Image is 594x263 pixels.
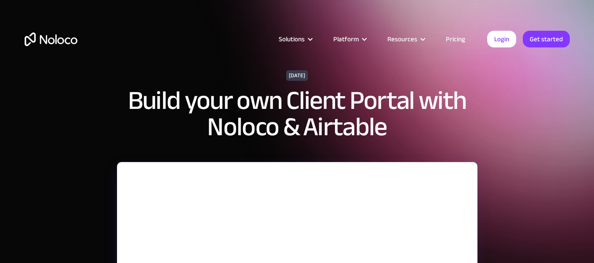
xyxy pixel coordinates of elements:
a: home [25,32,77,46]
div: Resources [376,33,435,45]
div: Solutions [279,33,305,45]
h1: Build your own Client Portal with Noloco & Airtable [121,87,473,140]
div: Solutions [268,33,322,45]
div: Resources [387,33,417,45]
a: Pricing [435,33,476,45]
a: Login [487,31,516,47]
div: Platform [333,33,359,45]
div: Platform [322,33,376,45]
a: Get started [523,31,570,47]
